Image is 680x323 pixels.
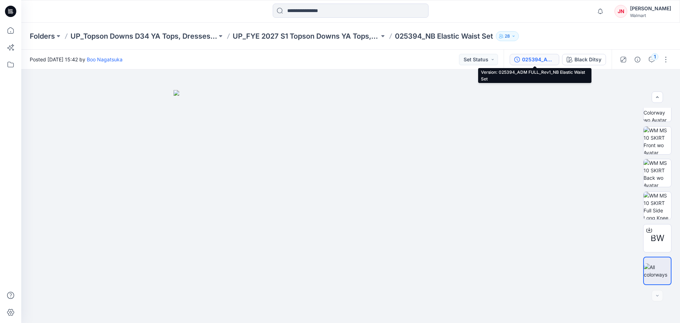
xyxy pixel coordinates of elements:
span: Posted [DATE] 15:42 by [30,56,123,63]
div: Walmart [630,13,671,18]
img: WM MS 10 SKIRT Full Side Long Knee 1 [644,192,671,219]
div: 025394_ADM FULL_Rev1_NB Elastic Waist Set [522,56,555,63]
img: WM MS 10 SKIRT Back wo Avatar [644,159,671,187]
button: 1 [646,54,657,65]
button: Black Ditsy [562,54,606,65]
a: Boo Nagatsuka [87,56,123,62]
p: 28 [505,32,510,40]
a: Folders [30,31,55,41]
a: UP_Topson Downs D34 YA Tops, Dresses and Sets [70,31,217,41]
div: JN [614,5,627,18]
button: Details [632,54,643,65]
span: BW [651,232,664,245]
img: WM MS 10 SKIRT Colorway wo Avatar [644,94,671,122]
p: 025394_NB Elastic Waist Set [395,31,493,41]
button: 28 [496,31,519,41]
div: Black Ditsy [574,56,601,63]
img: All colorways [644,263,671,278]
img: WM MS 10 SKIRT Front wo Avatar [644,127,671,154]
a: UP_FYE 2027 S1 Topson Downs YA Tops, Dresses and Sets [233,31,379,41]
button: 025394_ADM FULL_Rev1_NB Elastic Waist Set [510,54,559,65]
div: 1 [651,53,658,60]
div: [PERSON_NAME] [630,4,671,13]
